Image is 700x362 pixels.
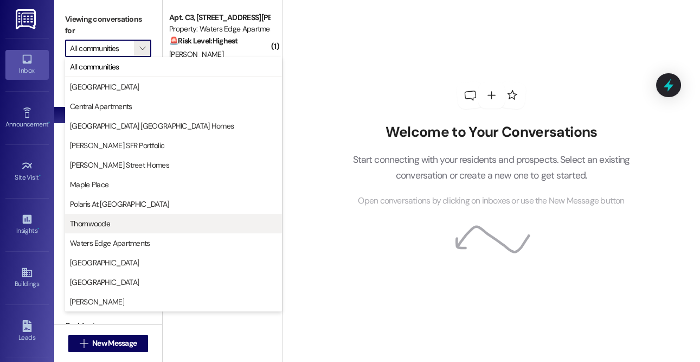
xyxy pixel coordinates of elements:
[358,194,624,208] span: Open conversations by clicking on inboxes or use the New Message button
[169,49,223,59] span: [PERSON_NAME]
[54,221,162,232] div: Prospects
[336,124,646,141] h2: Welcome to Your Conversations
[139,44,145,53] i: 
[336,152,646,183] p: Start connecting with your residents and prospects. Select an existing conversation or create a n...
[70,179,108,190] span: Maple Place
[70,140,164,151] span: [PERSON_NAME] SFR Portfolio
[70,199,169,209] span: Polaris At [GEOGRAPHIC_DATA]
[54,73,162,85] div: Prospects + Residents
[54,320,162,332] div: Residents
[16,9,38,29] img: ResiDesk Logo
[70,238,150,249] span: Waters Edge Apartments
[70,257,139,268] span: [GEOGRAPHIC_DATA]
[169,23,269,35] div: Property: Waters Edge Apartments
[70,101,132,112] span: Central Apartments
[70,160,169,170] span: [PERSON_NAME] Street Homes
[5,157,49,186] a: Site Visit •
[70,61,119,72] span: All communities
[70,81,139,92] span: [GEOGRAPHIC_DATA]
[5,263,49,293] a: Buildings
[48,119,50,126] span: •
[70,296,124,307] span: [PERSON_NAME]
[70,40,134,57] input: All communities
[80,339,88,348] i: 
[70,120,234,131] span: [GEOGRAPHIC_DATA] [GEOGRAPHIC_DATA] Homes
[169,12,269,23] div: Apt. C3, [STREET_ADDRESS][PERSON_NAME]
[5,50,49,79] a: Inbox
[70,277,139,288] span: [GEOGRAPHIC_DATA]
[92,338,137,349] span: New Message
[39,172,41,180] span: •
[68,335,149,352] button: New Message
[37,225,39,233] span: •
[169,36,238,46] strong: 🚨 Risk Level: Highest
[5,210,49,239] a: Insights •
[65,11,151,40] label: Viewing conversations for
[5,317,49,346] a: Leads
[70,218,110,229] span: Thornwoode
